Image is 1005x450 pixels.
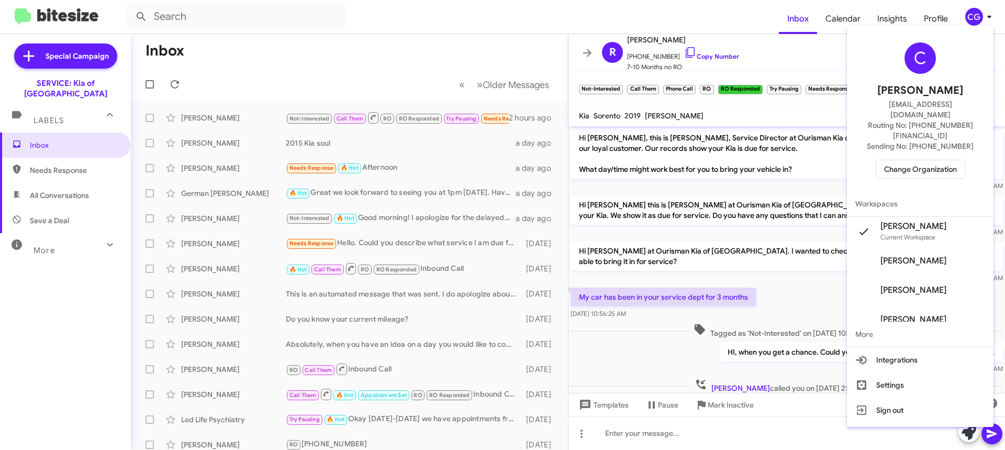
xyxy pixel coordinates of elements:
[880,314,946,325] span: [PERSON_NAME]
[859,99,981,120] span: [EMAIL_ADDRESS][DOMAIN_NAME]
[880,256,946,266] span: [PERSON_NAME]
[904,42,936,74] div: C
[867,141,974,151] span: Sending No: [PHONE_NUMBER]
[880,221,946,232] span: [PERSON_NAME]
[880,233,935,241] span: Current Workspace
[847,398,993,423] button: Sign out
[859,120,981,141] span: Routing No: [PHONE_NUMBER][FINANCIAL_ID]
[877,82,963,99] span: [PERSON_NAME]
[880,285,946,295] span: [PERSON_NAME]
[847,191,993,216] span: Workspaces
[847,372,993,398] button: Settings
[847,322,993,347] span: More
[847,347,993,372] button: Integrations
[884,160,957,178] span: Change Organization
[876,160,965,179] button: Change Organization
